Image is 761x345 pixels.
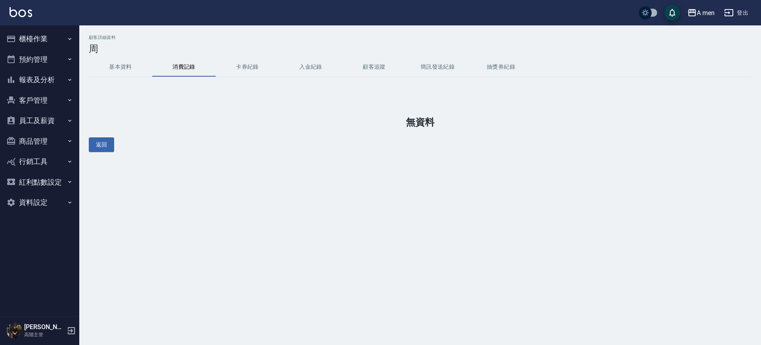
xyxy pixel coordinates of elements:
[89,35,751,40] h2: 顧客詳細資料
[279,58,342,77] button: 入金紀錄
[406,58,469,77] button: 簡訊發送紀錄
[3,151,76,172] button: 行銷工具
[697,8,715,18] div: A men
[152,58,216,77] button: 消費記錄
[3,131,76,152] button: 商品管理
[469,58,533,77] button: 抽獎券紀錄
[24,323,65,331] h5: [PERSON_NAME]
[664,5,680,21] button: save
[3,29,76,49] button: 櫃檯作業
[24,331,65,338] p: 高階主管
[3,69,76,90] button: 報表及分析
[342,58,406,77] button: 顧客追蹤
[684,5,718,21] button: A men
[89,58,152,77] button: 基本資料
[89,43,751,54] h3: 周
[216,58,279,77] button: 卡券紀錄
[89,137,114,152] button: 返回
[3,49,76,70] button: 預約管理
[89,117,751,128] h1: 無資料
[3,172,76,193] button: 紅利點數設定
[10,7,32,17] img: Logo
[721,6,751,20] button: 登出
[3,192,76,213] button: 資料設定
[3,90,76,111] button: 客戶管理
[3,110,76,131] button: 員工及薪資
[6,323,22,339] img: Person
